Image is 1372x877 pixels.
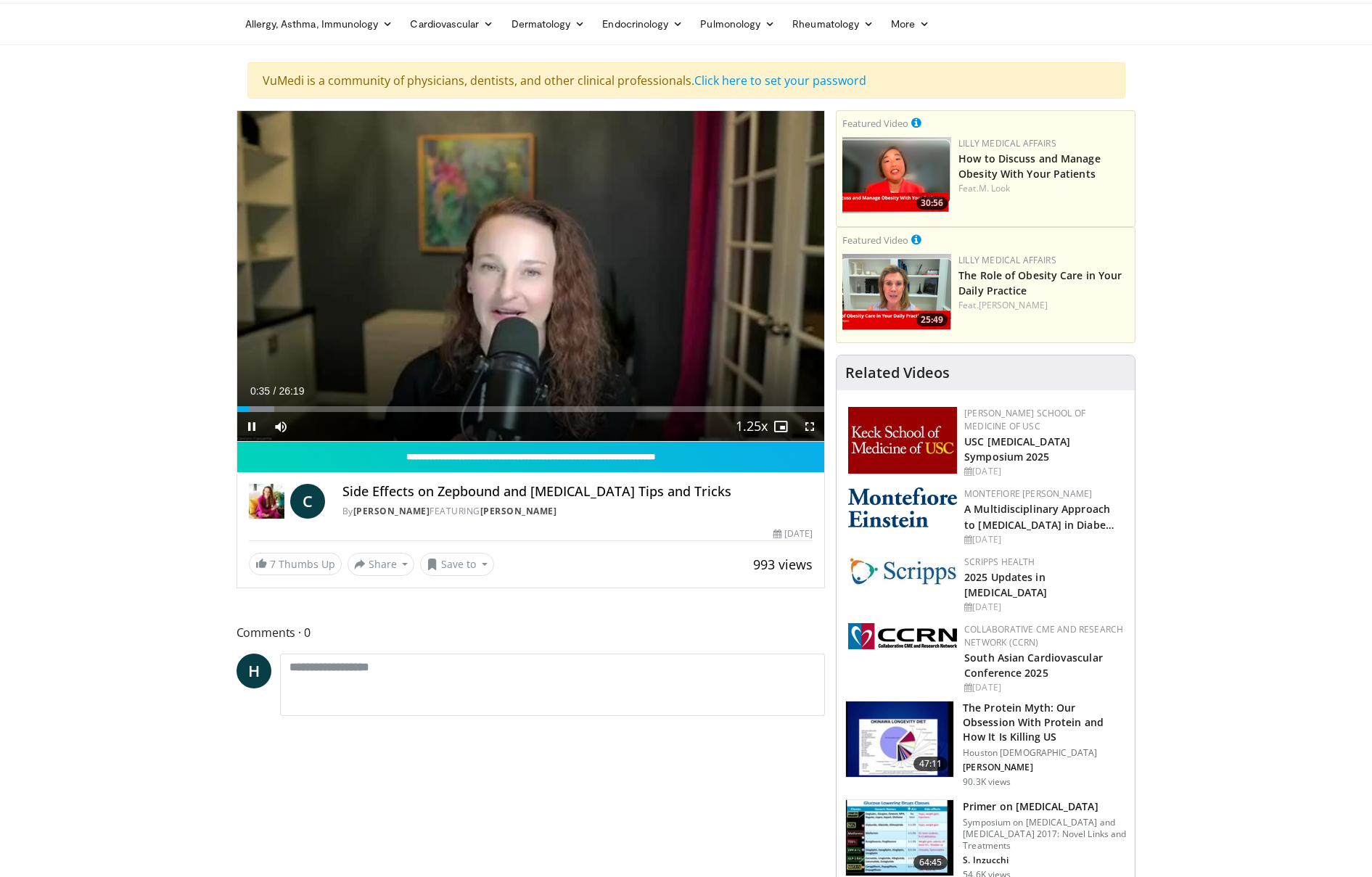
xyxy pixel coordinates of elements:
[958,299,1129,312] div: Feat.
[848,556,957,585] img: c9f2b0b7-b02a-4276-a72a-b0cbb4230bc1.jpg.150x105_q85_autocrop_double_scale_upscale_version-0.2.jpg
[958,182,1129,195] div: Feat.
[846,701,953,777] img: b7b8b05e-5021-418b-a89a-60a270e7cf82.150x105_q85_crop-smart_upscale.jpg
[882,9,938,38] a: More
[773,527,813,540] div: [DATE]
[964,465,1123,478] div: [DATE]
[964,487,1092,500] a: Montefiore [PERSON_NAME]
[247,62,1125,99] div: VuMedi is a community of physicians, dentists, and other clinical professionals.
[963,799,1126,814] h3: Primer on [MEDICAL_DATA]
[848,487,957,527] img: b0142b4c-93a1-4b58-8f91-5265c282693c.png.150x105_q85_autocrop_double_scale_upscale_version-0.2.png
[753,556,813,573] span: 993 views
[958,254,1056,266] a: Lilly Medical Affairs
[964,601,1123,614] div: [DATE]
[795,412,824,441] button: Fullscreen
[766,412,795,441] button: Enable picture-in-picture mode
[266,412,295,441] button: Mute
[401,9,502,38] a: Cardiovascular
[846,800,953,876] img: 022d2313-3eaa-4549-99ac-ae6801cd1fdc.150x105_q85_crop-smart_upscale.jpg
[964,623,1123,649] a: Collaborative CME and Research Network (CCRN)
[593,9,691,38] a: Endocrinology
[237,9,402,38] a: Allergy, Asthma, Immunology
[916,313,948,326] span: 25:49
[964,502,1114,531] a: A Multidisciplinary Approach to [MEDICAL_DATA] in Diabe…
[964,570,1047,599] a: 2025 Updates in [MEDICAL_DATA]
[274,385,276,397] span: /
[420,553,494,576] button: Save to
[503,9,594,38] a: Dermatology
[237,111,825,442] video-js: Video Player
[958,268,1122,297] a: The Role of Obesity Care in Your Daily Practice
[249,553,342,575] a: 7 Thumbs Up
[348,553,415,576] button: Share
[694,73,866,88] a: Click here to set your password
[842,254,951,330] img: e1208b6b-349f-4914-9dd7-f97803bdbf1d.png.150x105_q85_crop-smart_upscale.png
[845,364,950,382] h4: Related Videos
[353,505,430,517] a: [PERSON_NAME]
[842,117,908,130] small: Featured Video
[784,9,882,38] a: Rheumatology
[842,137,951,213] a: 30:56
[964,407,1085,432] a: [PERSON_NAME] School of Medicine of USC
[249,484,284,519] img: Dr. Carolynn Francavilla
[845,701,1126,788] a: 47:11 The Protein Myth: Our Obsession With Protein and How It Is Killing US Houston [DEMOGRAPHIC_...
[916,197,948,210] span: 30:56
[963,855,1126,866] p: S. Inzucchi
[964,435,1070,464] a: USC [MEDICAL_DATA] Symposium 2025
[342,505,813,518] div: By FEATURING
[237,406,825,412] div: Progress Bar
[964,651,1103,680] a: South Asian Cardiovascular Conference 2025
[963,762,1126,773] p: [PERSON_NAME]
[964,533,1123,546] div: [DATE]
[964,556,1035,568] a: Scripps Health
[480,505,557,517] a: [PERSON_NAME]
[979,299,1048,311] a: [PERSON_NAME]
[964,681,1123,694] div: [DATE]
[691,9,784,38] a: Pulmonology
[842,254,951,330] a: 25:49
[237,623,826,642] span: Comments 0
[290,484,325,519] a: C
[237,412,266,441] button: Pause
[979,182,1011,194] a: M. Look
[963,817,1126,852] p: Symposium on [MEDICAL_DATA] and [MEDICAL_DATA] 2017: Novel Links and Treatments
[963,701,1126,744] h3: The Protein Myth: Our Obsession With Protein and How It Is Killing US
[250,385,270,397] span: 0:35
[913,855,948,870] span: 64:45
[963,747,1126,759] p: Houston [DEMOGRAPHIC_DATA]
[848,407,957,474] img: 7b941f1f-d101-407a-8bfa-07bd47db01ba.png.150x105_q85_autocrop_double_scale_upscale_version-0.2.jpg
[958,152,1101,181] a: How to Discuss and Manage Obesity With Your Patients
[958,137,1056,149] a: Lilly Medical Affairs
[237,654,271,688] a: H
[270,557,276,571] span: 7
[848,623,957,649] img: a04ee3ba-8487-4636-b0fb-5e8d268f3737.png.150x105_q85_autocrop_double_scale_upscale_version-0.2.png
[342,484,813,500] h4: Side Effects on Zepbound and [MEDICAL_DATA] Tips and Tricks
[913,757,948,771] span: 47:11
[737,412,766,441] button: Playback Rate
[963,776,1011,788] p: 90.3K views
[279,385,304,397] span: 26:19
[842,137,951,213] img: c98a6a29-1ea0-4bd5-8cf5-4d1e188984a7.png.150x105_q85_crop-smart_upscale.png
[842,234,908,247] small: Featured Video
